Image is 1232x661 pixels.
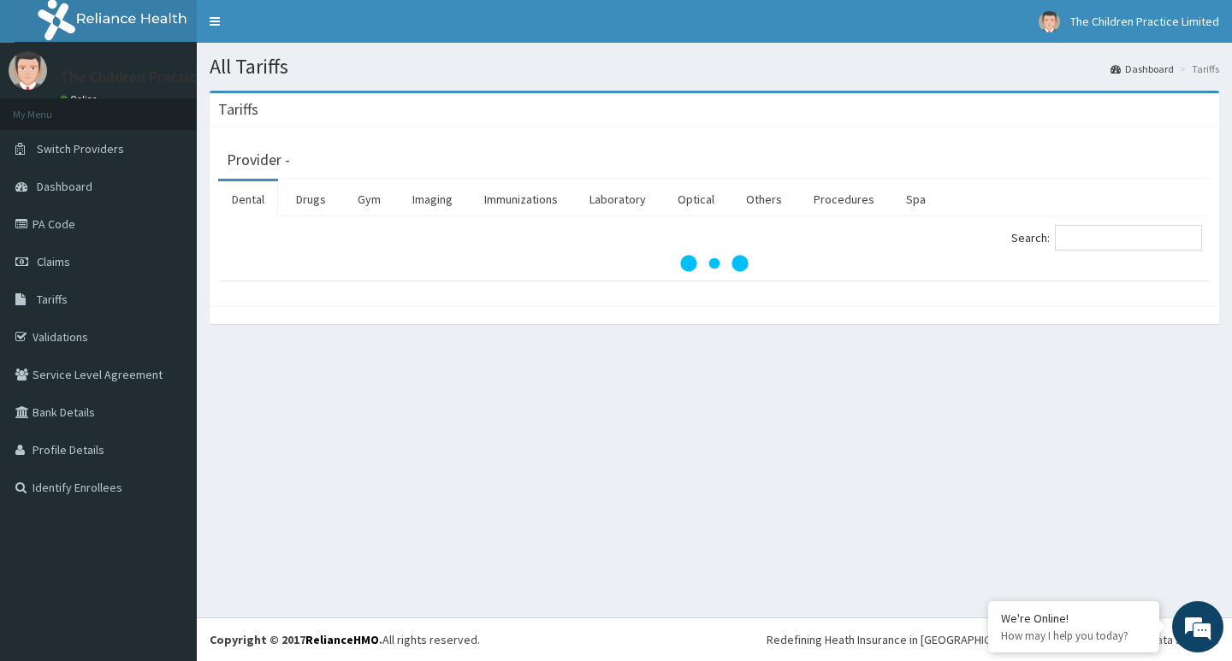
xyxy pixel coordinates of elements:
a: Online [60,93,101,105]
h1: All Tariffs [210,56,1219,78]
a: Optical [664,181,728,217]
a: Laboratory [576,181,660,217]
span: Tariffs [37,292,68,307]
p: How may I help you today? [1001,629,1146,643]
span: Switch Providers [37,141,124,156]
a: RelianceHMO [305,632,379,647]
span: The Children Practice Limited [1070,14,1219,29]
a: Procedures [800,181,888,217]
p: The Children Practice Limited [60,69,258,85]
a: Drugs [282,181,340,217]
footer: All rights reserved. [197,617,1232,661]
input: Search: [1055,225,1202,251]
img: User Image [9,51,47,90]
a: Imaging [399,181,466,217]
svg: audio-loading [680,229,749,298]
label: Search: [1011,225,1202,251]
a: Dental [218,181,278,217]
a: Dashboard [1111,62,1174,76]
span: Dashboard [37,179,92,194]
div: We're Online! [1001,611,1146,626]
a: Gym [344,181,394,217]
img: User Image [1039,11,1060,32]
a: Spa [892,181,939,217]
a: Immunizations [471,181,572,217]
span: Claims [37,254,70,269]
h3: Provider - [227,152,290,168]
div: Redefining Heath Insurance in [GEOGRAPHIC_DATA] using Telemedicine and Data Science! [767,631,1219,648]
a: Others [732,181,796,217]
h3: Tariffs [218,102,258,117]
strong: Copyright © 2017 . [210,632,382,647]
li: Tariffs [1176,62,1219,76]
